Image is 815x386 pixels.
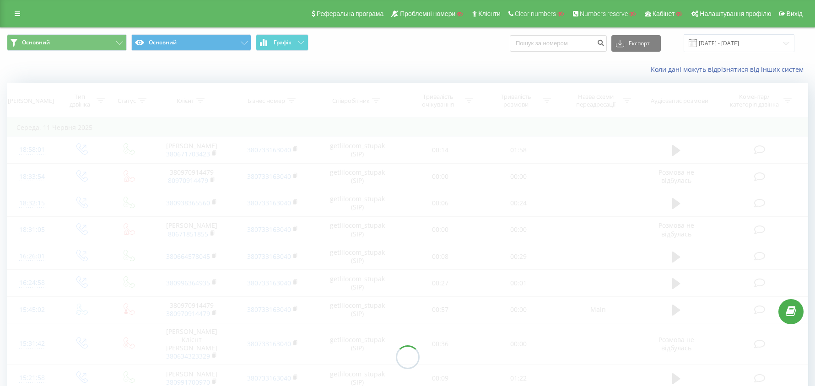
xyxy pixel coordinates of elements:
[510,35,607,52] input: Пошук за номером
[651,65,808,74] a: Коли дані можуть відрізнятися вiд інших систем
[653,10,675,17] span: Кабінет
[515,10,556,17] span: Clear numbers
[274,39,291,46] span: Графік
[478,10,501,17] span: Клієнти
[22,39,50,46] span: Основний
[131,34,251,51] button: Основний
[7,34,127,51] button: Основний
[580,10,628,17] span: Numbers reserve
[700,10,771,17] span: Налаштування профілю
[400,10,455,17] span: Проблемні номери
[611,35,661,52] button: Експорт
[256,34,308,51] button: Графік
[317,10,384,17] span: Реферальна програма
[787,10,803,17] span: Вихід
